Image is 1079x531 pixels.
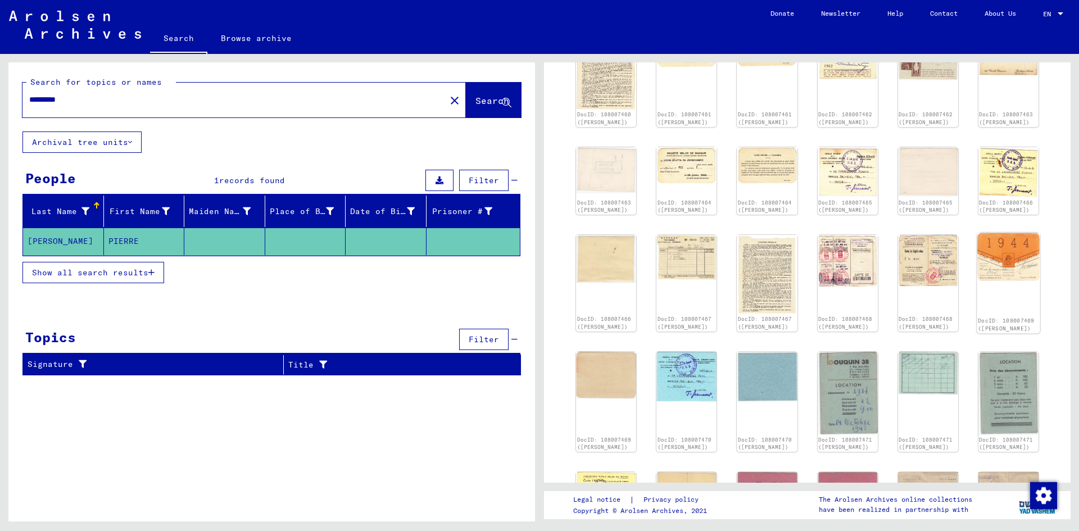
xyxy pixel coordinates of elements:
[1017,491,1059,519] img: yv_logo.png
[184,196,265,227] mat-header-cell: Maiden Name
[819,494,972,505] p: The Arolsen Archives online collections
[25,168,76,188] div: People
[448,94,461,107] mat-icon: close
[573,506,712,516] p: Copyright © Arolsen Archives, 2021
[899,316,953,330] a: DocID: 108007468 ([PERSON_NAME])
[978,147,1039,198] img: 001.jpg
[207,25,305,52] a: Browse archive
[104,196,185,227] mat-header-cell: First Name
[656,472,717,516] img: 002.jpg
[466,83,521,117] button: Search
[818,199,872,214] a: DocID: 108007465 ([PERSON_NAME])
[25,327,76,347] div: Topics
[431,202,507,220] div: Prisoner #
[265,196,346,227] mat-header-cell: Place of Birth
[577,316,631,330] a: DocID: 108007466 ([PERSON_NAME])
[469,175,499,185] span: Filter
[431,206,493,217] div: Prisoner #
[978,352,1039,435] img: 003.jpg
[469,334,499,344] span: Filter
[350,206,415,217] div: Date of Birth
[658,437,711,451] a: DocID: 108007470 ([PERSON_NAME])
[108,206,170,217] div: First Name
[738,316,792,330] a: DocID: 108007467 ([PERSON_NAME])
[577,111,631,125] a: DocID: 108007460 ([PERSON_NAME])
[475,95,509,106] span: Search
[737,472,797,521] img: 001.jpg
[108,202,184,220] div: First Name
[577,199,631,214] a: DocID: 108007463 ([PERSON_NAME])
[979,199,1033,214] a: DocID: 108007466 ([PERSON_NAME])
[818,352,878,435] img: 001.jpg
[737,352,797,402] img: 002.jpg
[576,235,636,283] img: 002.jpg
[573,494,629,506] a: Legal notice
[738,199,792,214] a: DocID: 108007464 ([PERSON_NAME])
[28,206,89,217] div: Last Name
[22,131,142,153] button: Archival tree units
[818,437,872,451] a: DocID: 108007471 ([PERSON_NAME])
[576,352,636,399] img: 002.jpg
[977,233,1040,282] img: 001.jpg
[28,356,286,374] div: Signature
[634,494,712,506] a: Privacy policy
[189,202,265,220] div: Maiden Name
[979,437,1033,451] a: DocID: 108007471 ([PERSON_NAME])
[658,316,711,330] a: DocID: 108007467 ([PERSON_NAME])
[288,359,498,371] div: Title
[577,437,631,451] a: DocID: 108007469 ([PERSON_NAME])
[899,199,953,214] a: DocID: 108007465 ([PERSON_NAME])
[270,202,348,220] div: Place of Birth
[818,316,872,330] a: DocID: 108007468 ([PERSON_NAME])
[658,199,711,214] a: DocID: 108007464 ([PERSON_NAME])
[23,196,104,227] mat-header-cell: Last Name
[656,352,717,402] img: 001.jpg
[443,89,466,111] button: Clear
[656,235,717,280] img: 001.jpg
[818,472,878,520] img: 002.jpg
[270,206,334,217] div: Place of Birth
[899,111,953,125] a: DocID: 108007462 ([PERSON_NAME])
[23,228,104,255] mat-cell: [PERSON_NAME]
[978,317,1035,332] a: DocID: 108007469 ([PERSON_NAME])
[573,494,712,506] div: |
[150,25,207,54] a: Search
[288,356,510,374] div: Title
[1030,482,1057,509] img: Change consent
[346,196,427,227] mat-header-cell: Date of Birth
[818,111,872,125] a: DocID: 108007462 ([PERSON_NAME])
[350,202,429,220] div: Date of Birth
[576,31,636,110] img: 002.jpg
[459,170,509,191] button: Filter
[576,472,636,517] img: 001.jpg
[737,235,797,314] img: 002.jpg
[819,505,972,515] p: have been realized in partnership with
[576,147,636,193] img: 002.jpg
[32,267,148,278] span: Show all search results
[22,262,164,283] button: Show all search results
[898,352,958,395] img: 002.jpg
[979,111,1033,125] a: DocID: 108007463 ([PERSON_NAME])
[738,437,792,451] a: DocID: 108007470 ([PERSON_NAME])
[189,206,251,217] div: Maiden Name
[1043,10,1055,18] span: EN
[899,437,953,451] a: DocID: 108007471 ([PERSON_NAME])
[28,202,103,220] div: Last Name
[658,111,711,125] a: DocID: 108007461 ([PERSON_NAME])
[459,329,509,350] button: Filter
[214,175,219,185] span: 1
[898,147,958,197] img: 002.jpg
[818,235,878,287] img: 001.jpg
[427,196,520,227] mat-header-cell: Prisoner #
[30,77,162,87] mat-label: Search for topics or names
[656,147,717,184] img: 001.jpg
[104,228,185,255] mat-cell: PIERRE
[737,147,797,184] img: 002.jpg
[9,11,141,39] img: Arolsen_neg.svg
[28,358,275,370] div: Signature
[898,235,958,287] img: 002.jpg
[219,175,285,185] span: records found
[818,147,878,197] img: 001.jpg
[738,111,792,125] a: DocID: 108007461 ([PERSON_NAME])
